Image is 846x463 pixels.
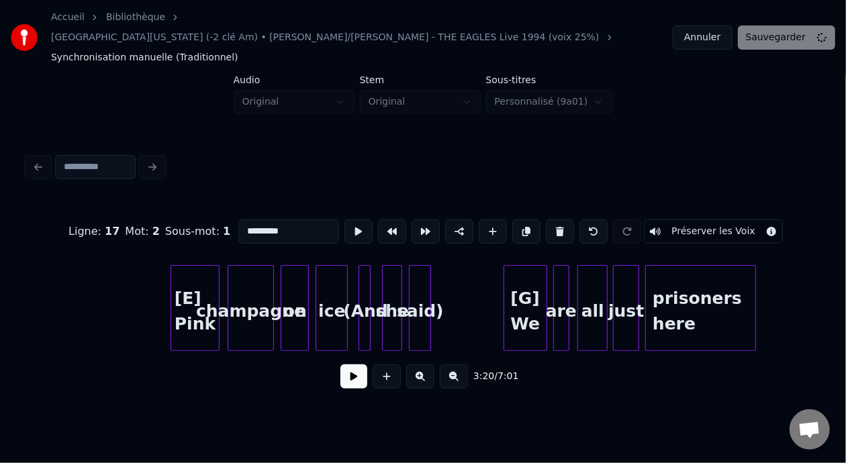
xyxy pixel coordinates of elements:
div: Sous-mot : [165,223,230,240]
label: Sous-titres [486,75,613,85]
a: [GEOGRAPHIC_DATA][US_STATE] (-2 clé Am) • [PERSON_NAME]/[PERSON_NAME] - THE EAGLES Live 1994 (voi... [51,31,600,44]
a: Accueil [51,11,85,24]
span: 7:01 [498,370,518,383]
img: youka [11,24,38,51]
label: Stem [360,75,481,85]
button: Toggle [644,219,783,244]
span: 1 [223,225,230,238]
span: 2 [152,225,160,238]
button: Annuler [673,25,732,50]
div: Mot : [125,223,160,240]
div: / [473,370,506,383]
span: Synchronisation manuelle (Traditionnel) [51,51,238,64]
div: Ouvrir le chat [790,409,830,450]
a: Bibliothèque [106,11,165,24]
div: Ligne : [68,223,120,240]
span: 17 [105,225,120,238]
nav: breadcrumb [51,11,673,64]
label: Audio [234,75,355,85]
span: 3:20 [473,370,494,383]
